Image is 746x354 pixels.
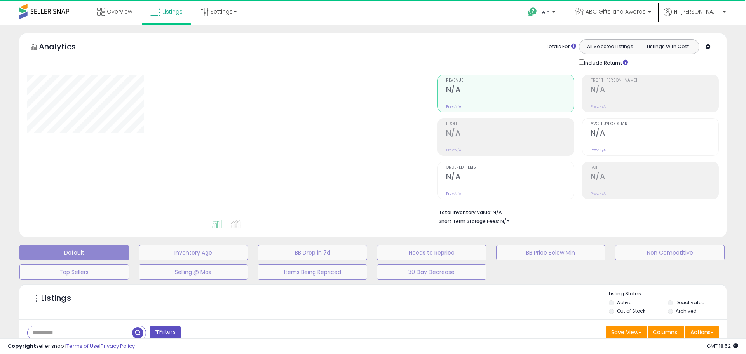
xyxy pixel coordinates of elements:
small: Prev: N/A [446,191,461,196]
span: N/A [500,218,510,225]
button: BB Price Below Min [496,245,606,260]
small: Prev: N/A [591,191,606,196]
button: Non Competitive [615,245,725,260]
span: ROI [591,166,718,170]
span: Profit [PERSON_NAME] [591,78,718,83]
div: Totals For [546,43,576,51]
button: Selling @ Max [139,264,248,280]
button: All Selected Listings [581,42,639,52]
span: ABC Gifts and Awards [586,8,646,16]
span: Ordered Items [446,166,574,170]
button: Needs to Reprice [377,245,486,260]
button: Top Sellers [19,264,129,280]
a: Hi [PERSON_NAME] [664,8,726,25]
small: Prev: N/A [591,148,606,152]
i: Get Help [528,7,537,17]
h2: N/A [591,85,718,96]
h2: N/A [591,172,718,183]
b: Total Inventory Value: [439,209,492,216]
span: Help [539,9,550,16]
span: Listings [162,8,183,16]
div: Include Returns [573,58,637,67]
a: Help [522,1,563,25]
h2: N/A [591,129,718,139]
li: N/A [439,207,713,216]
h5: Analytics [39,41,91,54]
button: Inventory Age [139,245,248,260]
span: Overview [107,8,132,16]
small: Prev: N/A [591,104,606,109]
span: Hi [PERSON_NAME] [674,8,720,16]
small: Prev: N/A [446,104,461,109]
button: 30 Day Decrease [377,264,486,280]
span: Revenue [446,78,574,83]
b: Short Term Storage Fees: [439,218,499,225]
h2: N/A [446,85,574,96]
button: BB Drop in 7d [258,245,367,260]
h2: N/A [446,129,574,139]
strong: Copyright [8,342,36,350]
button: Listings With Cost [639,42,697,52]
span: Profit [446,122,574,126]
div: seller snap | | [8,343,135,350]
button: Default [19,245,129,260]
h2: N/A [446,172,574,183]
button: Items Being Repriced [258,264,367,280]
small: Prev: N/A [446,148,461,152]
span: Avg. Buybox Share [591,122,718,126]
